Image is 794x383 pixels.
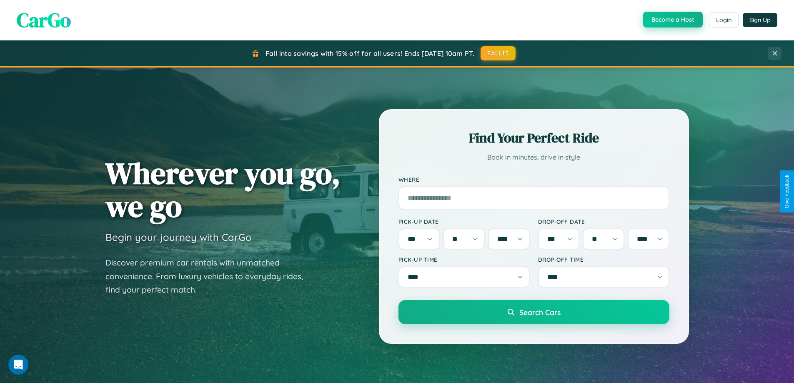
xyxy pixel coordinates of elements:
label: Pick-up Time [398,256,530,263]
button: Search Cars [398,300,669,324]
span: Search Cars [519,308,561,317]
label: Drop-off Time [538,256,669,263]
iframe: Intercom live chat [8,355,28,375]
span: Fall into savings with 15% off for all users! Ends [DATE] 10am PT. [266,49,474,58]
button: Sign Up [743,13,777,27]
div: Give Feedback [784,175,790,208]
p: Book in minutes, drive in style [398,151,669,163]
h3: Begin your journey with CarGo [105,231,252,243]
h2: Find Your Perfect Ride [398,129,669,147]
button: Login [709,13,739,28]
button: Become a Host [643,12,703,28]
label: Where [398,176,669,183]
p: Discover premium car rentals with unmatched convenience. From luxury vehicles to everyday rides, ... [105,256,314,297]
span: CarGo [17,6,71,34]
label: Drop-off Date [538,218,669,225]
label: Pick-up Date [398,218,530,225]
button: FALL15 [481,46,516,60]
h1: Wherever you go, we go [105,157,341,223]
